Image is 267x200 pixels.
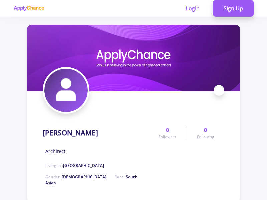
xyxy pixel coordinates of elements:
span: Following [197,134,214,140]
span: Followers [159,134,176,140]
a: 0Following [187,126,224,140]
span: Gender : [45,174,106,180]
span: 0 [204,126,207,134]
span: Architect [45,148,65,155]
span: South Asian [45,174,138,186]
a: 0Followers [149,126,186,140]
img: Edris Seddiqiavatar [44,69,88,112]
span: 0 [166,126,169,134]
span: [GEOGRAPHIC_DATA] [63,163,104,168]
span: [DEMOGRAPHIC_DATA] [62,174,106,180]
img: Edris Seddiqicover image [27,25,240,91]
img: applychance logo text only [13,6,44,11]
span: Race : [45,174,138,186]
span: Living in : [45,163,104,168]
h1: [PERSON_NAME] [43,129,98,137]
